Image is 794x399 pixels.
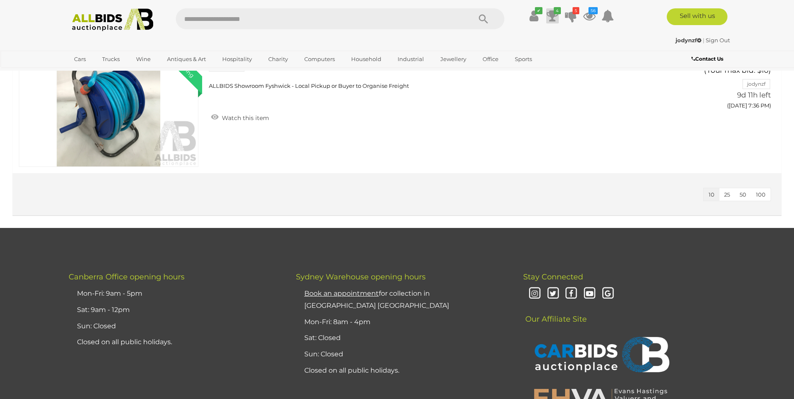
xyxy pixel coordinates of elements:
[691,56,723,62] b: Contact Us
[573,7,579,14] i: 5
[509,52,537,66] a: Sports
[691,54,725,64] a: Contact Us
[302,363,502,379] li: Closed on all public holidays.
[546,8,559,23] a: 4
[523,302,587,324] span: Our Affiliate Site
[302,346,502,363] li: Sun: Closed
[719,188,735,201] button: 25
[97,52,125,66] a: Trucks
[299,52,340,66] a: Computers
[706,37,730,43] a: Sign Out
[75,318,275,335] li: Sun: Closed
[709,191,714,198] span: 10
[304,289,379,297] u: Book an appointment
[564,286,578,301] i: Facebook
[296,272,426,281] span: Sydney Warehouse opening hours
[529,328,672,383] img: CARBIDS Auctionplace
[69,52,91,66] a: Cars
[346,52,387,66] a: Household
[703,37,704,43] span: |
[724,191,730,198] span: 25
[704,188,719,201] button: 10
[583,8,596,23] a: 56
[751,188,771,201] button: 100
[565,8,577,23] a: 5
[392,52,429,66] a: Industrial
[554,7,561,14] i: 4
[676,37,703,43] a: jodynzf
[588,7,598,14] i: 56
[582,286,597,301] i: Youtube
[304,289,449,309] a: Book an appointmentfor collection in [GEOGRAPHIC_DATA] [GEOGRAPHIC_DATA]
[435,52,472,66] a: Jewellery
[302,330,502,346] li: Sat: Closed
[217,52,257,66] a: Hospitality
[75,286,275,302] li: Mon-Fri: 9am - 5pm
[523,272,583,281] span: Stay Connected
[215,51,647,90] a: [PERSON_NAME] 12mm True Blue Garden Hose 53933-67 ALLBIDS Showroom Fyshwick - Local Pickup or Buy...
[162,52,211,66] a: Antiques & Art
[735,188,751,201] button: 50
[69,66,139,80] a: [GEOGRAPHIC_DATA]
[535,7,542,14] i: ✔
[69,272,185,281] span: Canberra Office opening hours
[19,51,198,166] a: Winning
[660,51,773,113] a: $1 (Your max bid: $10) jodynzf 9d 11h left ([DATE] 7:36 PM)
[75,302,275,318] li: Sat: 9am - 12pm
[601,286,615,301] i: Google
[477,52,504,66] a: Office
[546,286,560,301] i: Twitter
[75,334,275,350] li: Closed on all public holidays.
[667,8,727,25] a: Sell with us
[263,52,293,66] a: Charity
[463,8,504,29] button: Search
[740,191,746,198] span: 50
[302,314,502,330] li: Mon-Fri: 8am - 4pm
[676,37,701,43] strong: jodynzf
[131,52,156,66] a: Wine
[528,8,540,23] a: ✔
[756,191,766,198] span: 100
[527,286,542,301] i: Instagram
[67,8,158,31] img: Allbids.com.au
[220,114,269,122] span: Watch this item
[209,111,271,123] a: Watch this item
